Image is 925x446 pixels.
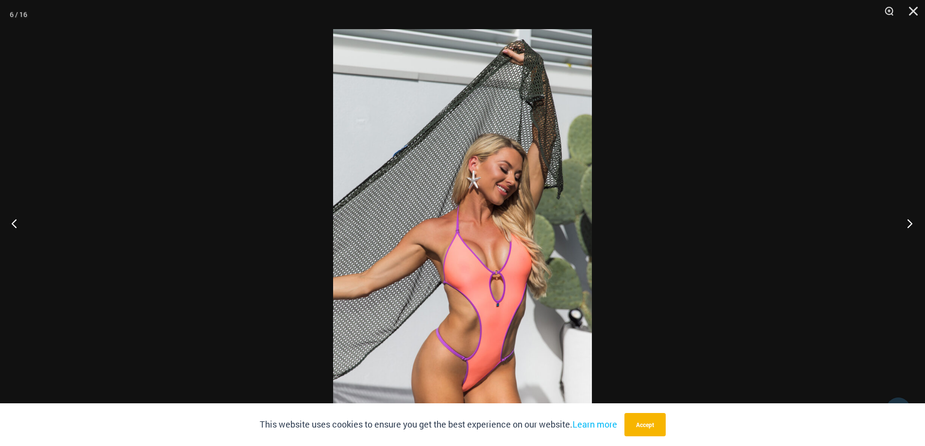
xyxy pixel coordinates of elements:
[889,199,925,248] button: Next
[624,413,666,436] button: Accept
[260,417,617,432] p: This website uses cookies to ensure you get the best experience on our website.
[572,418,617,430] a: Learn more
[10,7,27,22] div: 6 / 16
[333,29,592,417] img: Wild Card Neon Bliss 819 One Piece St Martin 5996 Sarong 09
